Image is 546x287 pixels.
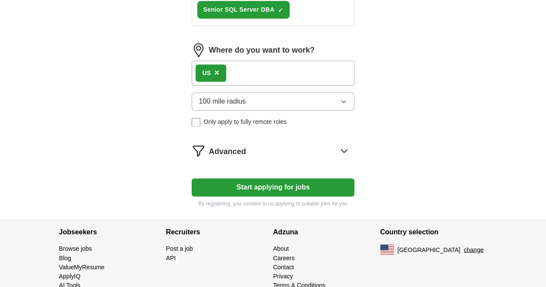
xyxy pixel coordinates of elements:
input: Only apply to fully remote roles [192,118,200,126]
a: ApplyIQ [59,272,81,279]
img: US flag [380,244,394,255]
button: Start applying for jobs [192,178,355,196]
span: Senior SQL Server DBA [203,5,275,14]
a: Privacy [273,272,293,279]
p: By registering, you consent to us applying to suitable jobs for you [192,200,355,208]
span: 100 mile radius [199,96,246,107]
span: Only apply to fully remote roles [204,117,287,126]
img: location.png [192,43,205,57]
div: US [202,69,211,78]
button: change [464,245,483,254]
span: Advanced [209,146,246,158]
a: Post a job [166,245,193,252]
button: × [214,66,219,79]
a: Contact [273,263,294,270]
label: Where do you want to work? [209,44,315,56]
h4: Country selection [380,220,487,244]
a: ValueMyResume [59,263,105,270]
span: ✓ [278,7,283,14]
a: About [273,245,289,252]
a: Browse jobs [59,245,92,252]
button: 100 mile radius [192,92,355,110]
a: API [166,254,176,261]
a: Blog [59,254,71,261]
span: [GEOGRAPHIC_DATA] [398,245,461,254]
button: Senior SQL Server DBA✓ [197,1,290,19]
span: × [214,68,219,77]
a: Careers [273,254,295,261]
img: filter [192,144,205,158]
